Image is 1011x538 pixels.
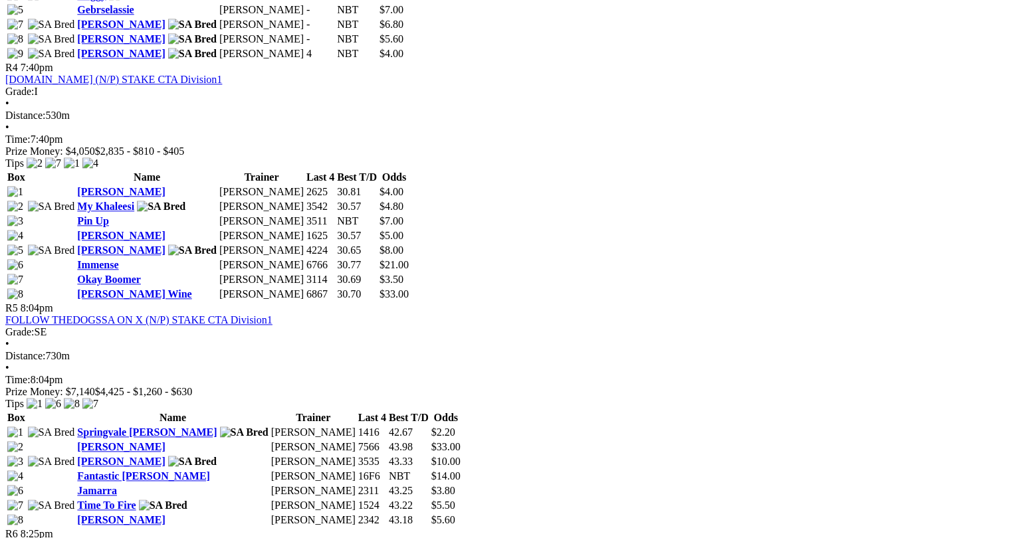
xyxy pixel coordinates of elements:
[95,386,193,397] span: $4,425 - $1,260 - $630
[336,18,378,31] td: NBT
[380,215,403,226] span: $7.00
[306,229,335,242] td: 1625
[306,185,335,199] td: 2625
[5,122,9,133] span: •
[5,62,18,73] span: R4
[5,374,1006,386] div: 8:04pm
[77,48,165,59] a: [PERSON_NAME]
[5,350,1006,362] div: 730m
[388,426,429,439] td: 42.67
[380,288,409,300] span: $33.00
[77,485,117,496] a: Jamarra
[5,157,24,169] span: Tips
[77,456,165,467] a: [PERSON_NAME]
[380,201,403,212] span: $4.80
[219,33,304,46] td: [PERSON_NAME]
[7,4,23,16] img: 5
[21,62,53,73] span: 7:40pm
[77,288,191,300] a: [PERSON_NAME] Wine
[431,470,461,482] span: $14.00
[219,18,304,31] td: [PERSON_NAME]
[27,157,43,169] img: 2
[219,215,304,228] td: [PERSON_NAME]
[64,157,80,169] img: 1
[271,470,356,483] td: [PERSON_NAME]
[5,398,24,409] span: Tips
[5,134,1006,145] div: 7:40pm
[431,485,455,496] span: $3.80
[5,145,1006,157] div: Prize Money: $4,050
[77,441,165,452] a: [PERSON_NAME]
[271,513,356,527] td: [PERSON_NAME]
[82,157,98,169] img: 4
[5,86,1006,98] div: I
[5,74,222,85] a: [DOMAIN_NAME] (N/P) STAKE CTA Division1
[45,157,61,169] img: 7
[7,186,23,198] img: 1
[336,244,378,257] td: 30.65
[306,3,335,17] td: -
[219,185,304,199] td: [PERSON_NAME]
[271,484,356,497] td: [PERSON_NAME]
[271,426,356,439] td: [PERSON_NAME]
[5,386,1006,398] div: Prize Money: $7,140
[77,470,210,482] a: Fantastic [PERSON_NAME]
[380,33,403,45] span: $5.60
[388,484,429,497] td: 43.25
[358,411,387,424] th: Last 4
[7,201,23,213] img: 2
[219,200,304,213] td: [PERSON_NAME]
[28,244,75,256] img: SA Bred
[7,426,23,438] img: 1
[220,426,269,438] img: SA Bred
[306,200,335,213] td: 3542
[28,33,75,45] img: SA Bred
[431,499,455,511] span: $5.50
[5,110,45,121] span: Distance:
[168,244,217,256] img: SA Bred
[271,499,356,512] td: [PERSON_NAME]
[380,230,403,241] span: $5.00
[219,47,304,60] td: [PERSON_NAME]
[358,499,387,512] td: 1524
[7,412,25,423] span: Box
[306,215,335,228] td: 3511
[139,499,187,511] img: SA Bred
[7,441,23,453] img: 2
[77,186,165,197] a: [PERSON_NAME]
[137,201,185,213] img: SA Bred
[336,171,378,184] th: Best T/D
[77,426,217,438] a: Springvale [PERSON_NAME]
[77,33,165,45] a: [PERSON_NAME]
[336,47,378,60] td: NBT
[388,470,429,483] td: NBT
[77,514,165,525] a: [PERSON_NAME]
[76,411,269,424] th: Name
[168,456,217,468] img: SA Bred
[7,244,23,256] img: 5
[5,302,18,314] span: R5
[358,426,387,439] td: 1416
[7,33,23,45] img: 8
[431,411,461,424] th: Odds
[306,244,335,257] td: 4224
[7,514,23,526] img: 8
[77,230,165,241] a: [PERSON_NAME]
[306,288,335,301] td: 6867
[82,398,98,410] img: 7
[336,258,378,272] td: 30.77
[219,288,304,301] td: [PERSON_NAME]
[380,4,403,15] span: $7.00
[336,33,378,46] td: NBT
[7,274,23,286] img: 7
[431,456,461,467] span: $10.00
[358,484,387,497] td: 2311
[5,86,35,97] span: Grade:
[5,98,9,109] span: •
[28,456,75,468] img: SA Bred
[5,110,1006,122] div: 530m
[5,326,1006,338] div: SE
[21,302,53,314] span: 8:04pm
[380,19,403,30] span: $6.80
[7,499,23,511] img: 7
